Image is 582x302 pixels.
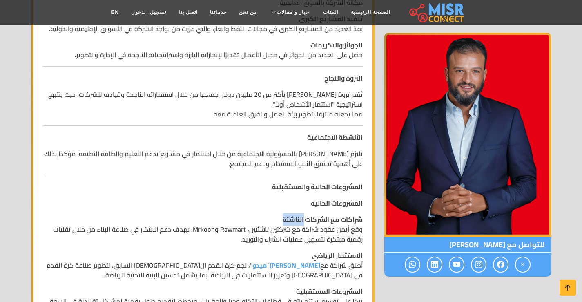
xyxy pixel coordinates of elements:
p: أطلق شراكة مع " "، نجم كرة القدم ال[DEMOGRAPHIC_DATA] السابق، لتطوير صناعة كرة القدم في [GEOGRAPH... [43,251,363,280]
a: اتصل بنا [172,4,204,20]
strong: الجوائز والتكريمات [310,39,363,51]
strong: شراكات مع الشركات الناشئة [283,213,363,226]
a: الفئات [317,4,345,20]
a: اخبار و مقالات [263,4,317,20]
img: أيمن ممدوح [384,33,551,237]
a: [PERSON_NAME] [270,259,320,271]
strong: الاستثمار الرياضي [312,249,363,262]
a: EN [105,4,125,20]
p: نفذ العديد من المشاريع الكبرى في مجالات النفط والغاز، والتي عززت من تواجد الشركة في الأسواق الإقل... [43,14,363,34]
p: يلتزم [PERSON_NAME] بالمسؤولية الاجتماعية من خلال استثمار في مشاريع تدعم التعليم والطاقة النظيفة،... [43,149,363,168]
strong: المشروعات المستقبلية [296,285,363,298]
strong: المشروعات الحالية والمستقبلية [272,181,363,193]
span: للتواصل مع [PERSON_NAME] [384,237,551,253]
p: حصل على العديد من الجوائز في مجال الأعمال تقديرًا لإنجازاته البارزة واستراتيجياته الناجحة في الإد... [43,40,363,60]
span: اخبار و مقالات [277,9,311,16]
p: وقع أيمن عقود شراكة مع شركتين ناشئتين، Rawmart وMrkoon، بهدف دعم الابتكار في صناعة البناء من خلال... [43,215,363,244]
img: main.misr_connect [409,2,464,22]
a: من نحن [233,4,263,20]
a: خدماتنا [204,4,233,20]
a: الصفحة الرئيسية [345,4,397,20]
a: تسجيل الدخول [125,4,172,20]
strong: الثروة والنجاح [324,72,363,84]
a: ميدو [252,259,267,271]
p: تُقدر ثروة [PERSON_NAME] بأكثر من 20 مليون دولار، جمعها من خلال استثماراته الناجحة وقيادته للشركا... [43,89,363,119]
strong: الأنشطة الاجتماعية [307,131,363,143]
strong: المشروعات الحالية [311,197,363,209]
